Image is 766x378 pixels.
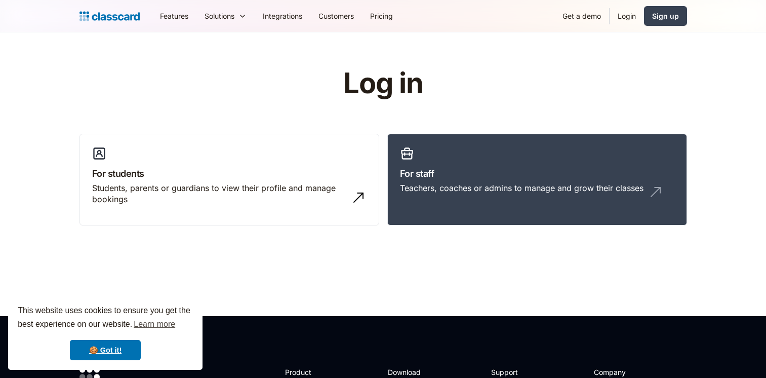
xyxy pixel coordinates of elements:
div: Solutions [205,11,234,21]
div: Solutions [196,5,255,27]
a: Features [152,5,196,27]
h3: For staff [400,167,674,180]
a: learn more about cookies [132,317,177,332]
a: For studentsStudents, parents or guardians to view their profile and manage bookings [79,134,379,226]
a: Login [610,5,644,27]
a: dismiss cookie message [70,340,141,360]
span: This website uses cookies to ensure you get the best experience on our website. [18,305,193,332]
a: Get a demo [554,5,609,27]
h1: Log in [222,68,544,99]
h2: Support [491,367,532,377]
a: For staffTeachers, coaches or admins to manage and grow their classes [387,134,687,226]
div: Teachers, coaches or admins to manage and grow their classes [400,182,643,194]
a: Pricing [362,5,401,27]
a: Integrations [255,5,310,27]
h2: Product [285,367,339,377]
h3: For students [92,167,367,180]
h2: Company [594,367,661,377]
a: Customers [310,5,362,27]
div: Students, parents or guardians to view their profile and manage bookings [92,182,346,205]
h2: Download [388,367,429,377]
a: home [79,9,140,23]
div: Sign up [652,11,679,21]
div: cookieconsent [8,295,203,370]
a: Sign up [644,6,687,26]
